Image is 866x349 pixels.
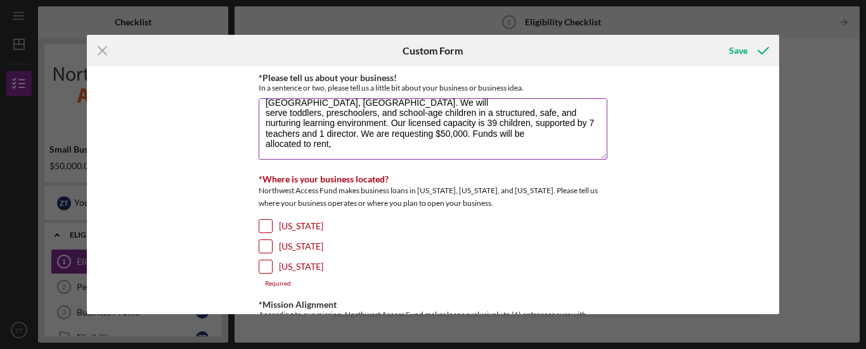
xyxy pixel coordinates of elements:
[403,45,463,56] h6: Custom Form
[259,83,607,92] div: In a sentence or two, please tell us a little bit about your business or business idea.
[259,310,607,338] div: According to our mission, Northwest Access Fund makes loans exclusively to (1) entrepreneurs with...
[259,280,607,288] div: Required
[259,174,607,184] div: *Where is your business located?
[259,184,607,213] div: Northwest Access Fund makes business loans in [US_STATE], [US_STATE], and [US_STATE]. Please tell...
[259,299,337,310] label: *Mission Alignment
[716,38,779,63] button: Save
[729,38,747,63] div: Save
[279,220,323,232] label: [US_STATE]
[279,240,323,253] label: [US_STATE]
[279,260,323,273] label: [US_STATE]
[259,98,607,159] textarea: Wonderland for Kids LLC is a licensed child care center located in [GEOGRAPHIC_DATA], [GEOGRAPHIC...
[259,72,397,83] label: *Please tell us about your business!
